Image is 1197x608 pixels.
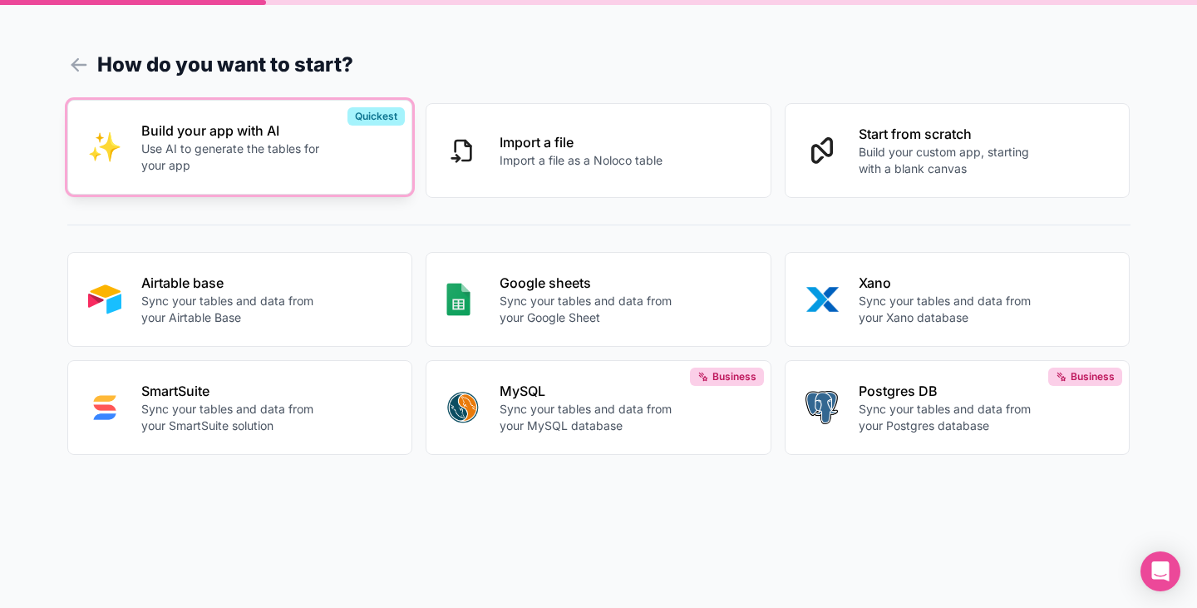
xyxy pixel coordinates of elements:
[805,283,839,316] img: XANO
[500,381,684,401] p: MySQL
[67,100,413,195] button: INTERNAL_WITH_AIBuild your app with AIUse AI to generate the tables for your appQuickest
[859,273,1043,293] p: Xano
[1071,370,1115,383] span: Business
[500,152,663,169] p: Import a file as a Noloco table
[141,273,326,293] p: Airtable base
[141,401,326,434] p: Sync your tables and data from your SmartSuite solution
[1140,551,1180,591] div: Open Intercom Messenger
[141,293,326,326] p: Sync your tables and data from your Airtable Base
[426,360,771,455] button: MYSQLMySQLSync your tables and data from your MySQL databaseBusiness
[426,103,771,198] button: Import a fileImport a file as a Noloco table
[347,107,405,126] div: Quickest
[500,293,684,326] p: Sync your tables and data from your Google Sheet
[67,252,413,347] button: AIRTABLEAirtable baseSync your tables and data from your Airtable Base
[859,124,1043,144] p: Start from scratch
[446,391,480,424] img: MYSQL
[712,370,756,383] span: Business
[785,360,1130,455] button: POSTGRESPostgres DBSync your tables and data from your Postgres databaseBusiness
[67,360,413,455] button: SMART_SUITESmartSuiteSync your tables and data from your SmartSuite solution
[500,273,684,293] p: Google sheets
[805,391,838,424] img: POSTGRES
[141,121,326,141] p: Build your app with AI
[426,252,771,347] button: GOOGLE_SHEETSGoogle sheetsSync your tables and data from your Google Sheet
[88,391,121,424] img: SMART_SUITE
[88,283,121,316] img: AIRTABLE
[500,401,684,434] p: Sync your tables and data from your MySQL database
[141,141,326,174] p: Use AI to generate the tables for your app
[88,131,121,164] img: INTERNAL_WITH_AI
[859,381,1043,401] p: Postgres DB
[500,132,663,152] p: Import a file
[859,293,1043,326] p: Sync your tables and data from your Xano database
[859,401,1043,434] p: Sync your tables and data from your Postgres database
[785,252,1130,347] button: XANOXanoSync your tables and data from your Xano database
[446,283,470,316] img: GOOGLE_SHEETS
[67,50,1130,80] h1: How do you want to start?
[141,381,326,401] p: SmartSuite
[859,144,1043,177] p: Build your custom app, starting with a blank canvas
[785,103,1130,198] button: Start from scratchBuild your custom app, starting with a blank canvas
